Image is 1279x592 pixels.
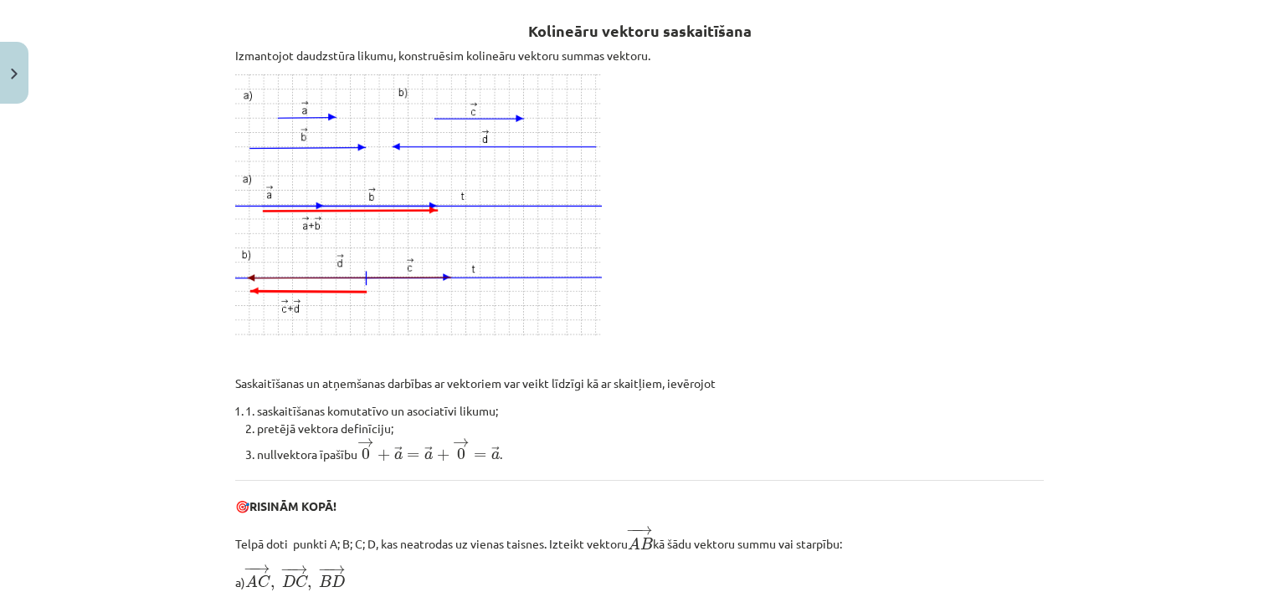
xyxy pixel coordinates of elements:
p: 🎯 [235,498,1044,515]
span: − [323,565,326,574]
span: 0 [457,448,465,460]
span: − [249,564,250,574]
li: nullvektora īpašību . [257,437,1044,464]
span: → [491,447,500,458]
span: − [318,565,331,574]
span: → [329,565,346,574]
span: − [286,565,289,574]
span: D [331,575,345,587]
b: Kolineāru vektoru saskaitīšana [528,21,752,40]
span: B [319,575,331,587]
span: → [254,564,270,574]
span: → [357,438,374,447]
span: C [258,575,270,588]
span: + [378,449,390,461]
img: icon-close-lesson-0947bae3869378f0d4975bcd49f059093ad1ed9edebbc8119c70593378902aed.svg [11,69,18,79]
p: Telpā doti punkti A; B; C; D, kas neatrodas uz vienas taisnes. Izteikt vektoru kā šādu vektoru su... [235,525,1044,554]
span: → [636,526,653,535]
b: RISINĀM KOPĀ! [249,498,336,513]
span: − [244,564,256,574]
p: Izmantojot daudzstūra likumu, konstruēsim kolineāru vektoru summas vektoru. [235,47,1044,64]
li: saskaitīšanas komutatīvo un asociatīvi likumu; [257,402,1044,420]
p: Saskaitīšanas un atņemšanas darbības ar vektoriem var veikt līdzīgi kā ar skaitļiem, ievērojot [235,375,1044,392]
span: = [407,452,419,459]
span: a [394,452,403,460]
span: − [280,565,293,574]
span: A [628,537,640,549]
span: D [282,575,295,587]
span: , [270,582,275,590]
span: → [424,447,433,458]
p: a) [235,564,1044,592]
span: C [295,575,308,588]
span: a [424,452,433,460]
span: + [437,449,449,461]
span: − [631,526,633,535]
span: a [491,452,500,460]
span: = [474,452,486,459]
span: 0 [362,448,370,460]
span: B [640,538,653,549]
span: → [394,447,403,458]
span: → [453,438,470,447]
li: pretējā vektora definīciju; [257,420,1044,437]
span: − [626,526,639,535]
span: A [245,574,258,587]
span: , [307,582,311,590]
span: → [291,565,308,574]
